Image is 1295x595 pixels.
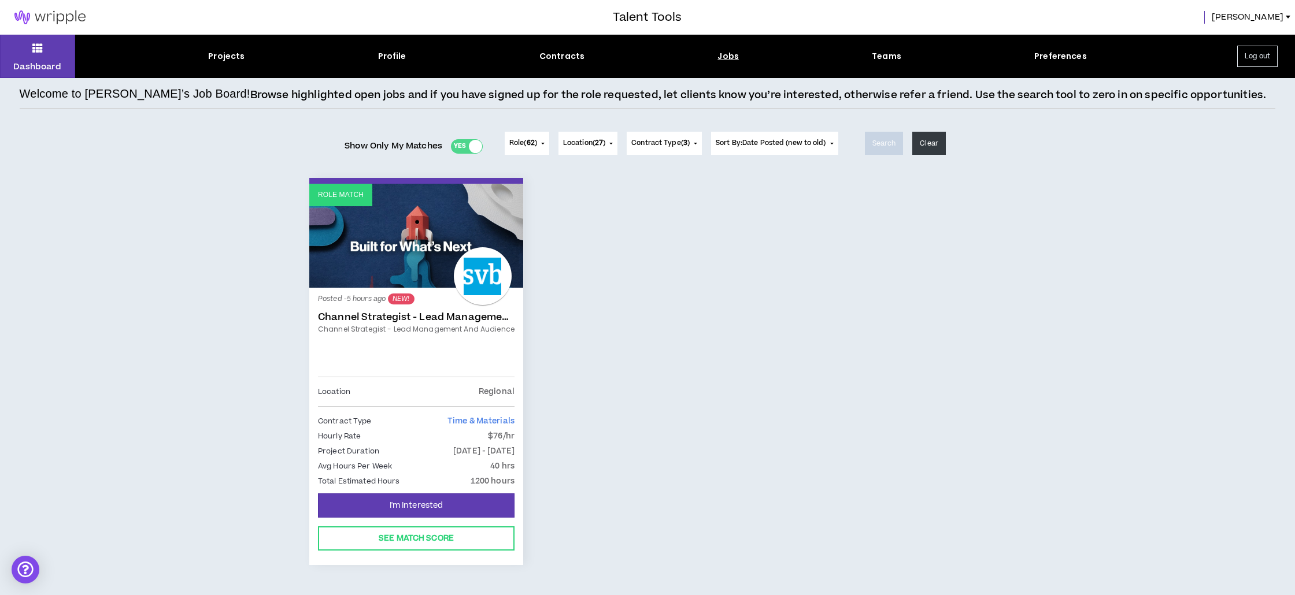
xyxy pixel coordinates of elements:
button: Location(27) [558,132,617,155]
span: Role ( ) [509,138,537,148]
p: Browse highlighted open jobs and if you have signed up for the role requested, let clients know y... [250,88,1267,103]
div: Contracts [539,50,584,62]
a: Channel Strategist - Lead Management and Audience [318,324,515,334]
p: Location [318,385,350,398]
span: Contract Type ( ) [631,138,690,148]
span: Sort By: Date Posted (new to old) [716,138,826,148]
p: Regional [479,385,515,398]
span: 27 [595,138,603,148]
p: Hourly Rate [318,430,361,442]
button: See Match Score [318,526,515,551]
p: Posted - 5 hours ago [318,293,515,304]
h4: Welcome to [PERSON_NAME]’s Job Board! [20,85,250,102]
span: 62 [527,138,535,148]
div: Profile [378,50,406,62]
div: Preferences [1034,50,1087,62]
button: Role(62) [505,132,549,155]
button: Clear [912,132,946,155]
div: Teams [872,50,901,62]
p: 40 hrs [490,460,515,473]
h3: Talent Tools [613,9,682,26]
p: Dashboard [13,61,61,73]
button: I'm Interested [318,493,515,518]
div: Open Intercom Messenger [12,556,39,583]
span: Time & Materials [447,415,515,427]
p: 1200 hours [471,475,515,488]
p: Avg Hours Per Week [318,460,392,473]
p: Contract Type [318,415,372,427]
div: Projects [208,50,245,62]
span: Location ( ) [563,138,605,148]
p: [DATE] - [DATE] [453,445,515,458]
a: Role Match [309,184,523,288]
p: $76/hr [488,430,515,442]
span: I'm Interested [390,500,443,511]
button: Contract Type(3) [627,132,702,155]
p: Total Estimated Hours [318,475,400,488]
sup: NEW! [388,293,414,304]
span: [PERSON_NAME] [1212,11,1283,24]
p: Project Duration [318,445,379,458]
button: Sort By:Date Posted (new to old) [711,132,838,155]
a: Channel Strategist - Lead Management and Audience [318,311,515,323]
span: 3 [683,138,687,148]
button: Log out [1237,46,1278,67]
button: Search [865,132,904,155]
span: Show Only My Matches [345,137,442,155]
p: Role Match [318,189,364,200]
